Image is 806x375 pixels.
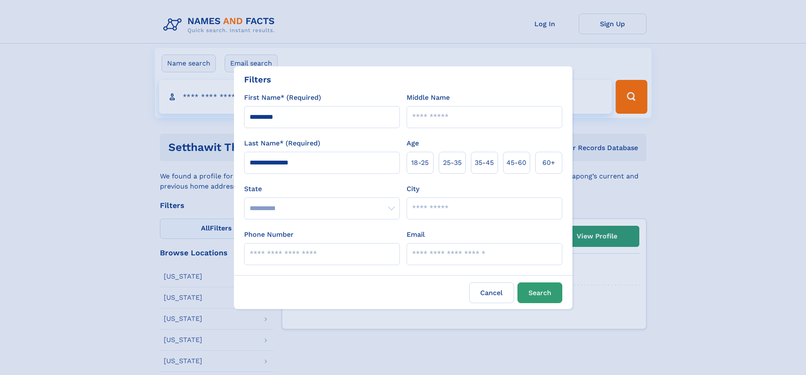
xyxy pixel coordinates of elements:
[411,158,429,168] span: 18‑25
[443,158,462,168] span: 25‑35
[517,282,562,303] button: Search
[407,184,419,194] label: City
[506,158,526,168] span: 45‑60
[407,230,425,240] label: Email
[244,138,320,148] label: Last Name* (Required)
[542,158,555,168] span: 60+
[244,73,271,86] div: Filters
[244,184,400,194] label: State
[244,93,321,103] label: First Name* (Required)
[407,138,419,148] label: Age
[469,282,514,303] label: Cancel
[244,230,294,240] label: Phone Number
[407,93,450,103] label: Middle Name
[475,158,494,168] span: 35‑45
